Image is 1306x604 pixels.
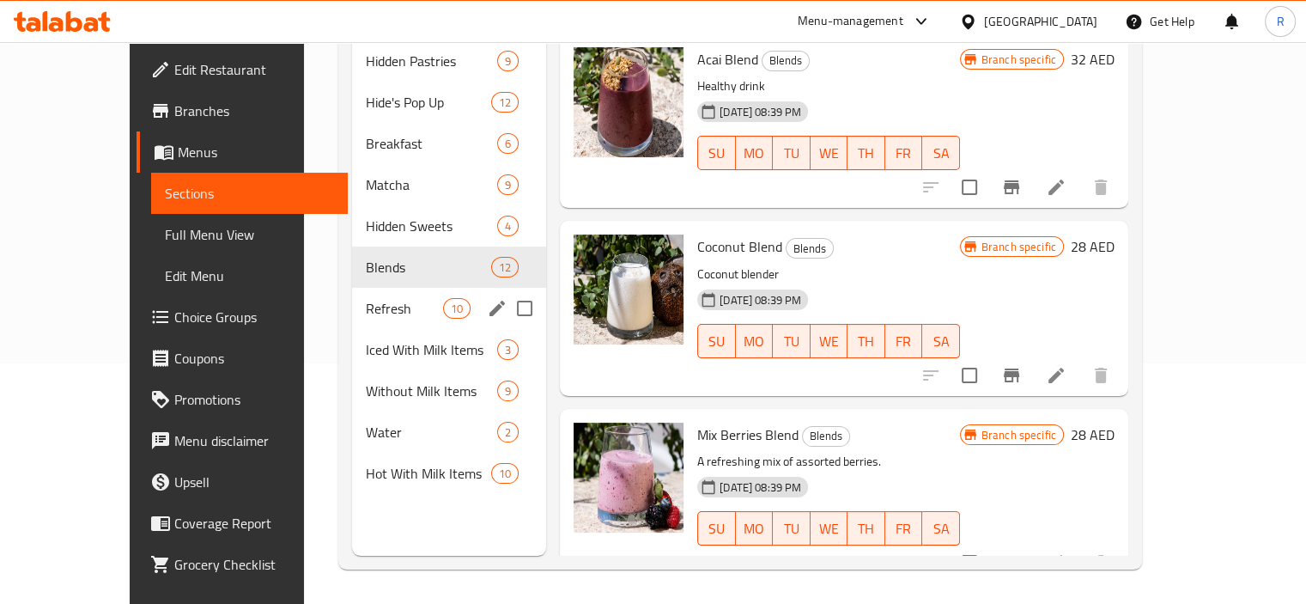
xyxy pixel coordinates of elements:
span: Menu disclaimer [174,430,334,451]
button: edit [484,296,510,321]
span: Select to update [951,545,987,581]
a: Branches [137,90,348,131]
span: Breakfast [366,133,497,154]
span: 6 [498,136,518,152]
span: 3 [498,342,518,358]
button: SU [697,511,735,546]
a: Choice Groups [137,296,348,338]
button: TH [847,511,885,546]
a: Promotions [137,379,348,420]
span: Refresh [366,298,443,319]
span: Hide's Pop Up [366,92,491,113]
div: Menu-management [798,11,903,32]
span: [DATE] 08:39 PM [713,292,808,308]
img: Mix Berries Blend [574,423,683,533]
div: items [491,257,519,278]
span: SA [929,141,953,166]
span: 10 [444,301,470,317]
div: Hidden Pastries9 [352,40,546,82]
h6: 28 AED [1071,235,1115,259]
span: R [1276,12,1284,31]
span: Hot With Milk Items [366,463,491,484]
img: Acai Blend [574,47,683,157]
div: Water2 [352,412,546,453]
img: Coconut Blend [574,235,683,345]
button: TH [847,324,885,358]
span: WE [817,329,841,354]
div: Iced With Milk Items3 [352,329,546,370]
a: Sections [151,173,348,214]
a: Menus [137,131,348,173]
div: Blends [786,238,834,259]
span: TU [780,141,804,166]
span: Coupons [174,348,334,369]
h6: 28 AED [1071,423,1115,447]
div: Blends [802,426,850,447]
span: Upsell [174,472,334,492]
div: Hide's Pop Up12 [352,82,546,123]
span: 9 [498,53,518,70]
span: Matcha [366,174,497,195]
span: Without Milk Items [366,381,497,401]
span: MO [743,141,767,166]
h6: 32 AED [1071,47,1115,71]
div: items [443,298,471,319]
div: items [497,422,519,442]
p: A refreshing mix of assorted berries. [697,451,960,473]
span: Grocery Checklist [174,554,334,575]
span: [DATE] 08:39 PM [713,479,808,496]
span: Blends [366,257,491,278]
span: SU [705,516,728,541]
span: TH [854,329,878,354]
button: delete [1080,542,1121,583]
button: TH [847,136,885,170]
span: Blends [762,51,809,70]
span: 9 [498,383,518,400]
button: MO [736,511,774,546]
a: Edit Restaurant [137,49,348,90]
div: items [497,51,519,71]
div: Water [366,422,497,442]
span: Acai Blend [697,46,758,72]
button: SU [697,136,735,170]
p: Healthy drink [697,76,960,97]
span: Coconut Blend [697,234,782,259]
div: Hidden Sweets4 [352,205,546,247]
button: WE [811,136,848,170]
span: Blends [803,426,849,446]
span: Choice Groups [174,307,334,327]
button: SU [697,324,735,358]
div: Matcha9 [352,164,546,205]
span: 10 [492,466,518,482]
span: Select to update [951,357,987,394]
div: Without Milk Items9 [352,370,546,412]
span: Promotions [174,389,334,410]
a: Menu disclaimer [137,420,348,461]
div: items [491,463,519,484]
a: Coverage Report [137,503,348,544]
span: Edit Menu [165,265,334,286]
span: SA [929,516,953,541]
button: FR [885,511,923,546]
a: Full Menu View [151,214,348,255]
p: Coconut blender [697,264,960,285]
span: 9 [498,177,518,193]
button: FR [885,136,923,170]
span: TH [854,141,878,166]
span: 12 [492,259,518,276]
button: Branch-specific-item [991,167,1032,208]
span: 2 [498,424,518,441]
div: Blends [762,51,810,71]
span: Hidden Sweets [366,216,497,236]
span: TU [780,329,804,354]
span: SU [705,329,728,354]
span: Sections [165,183,334,204]
span: MO [743,516,767,541]
span: Mix Berries Blend [697,422,799,448]
span: Hidden Pastries [366,51,497,71]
